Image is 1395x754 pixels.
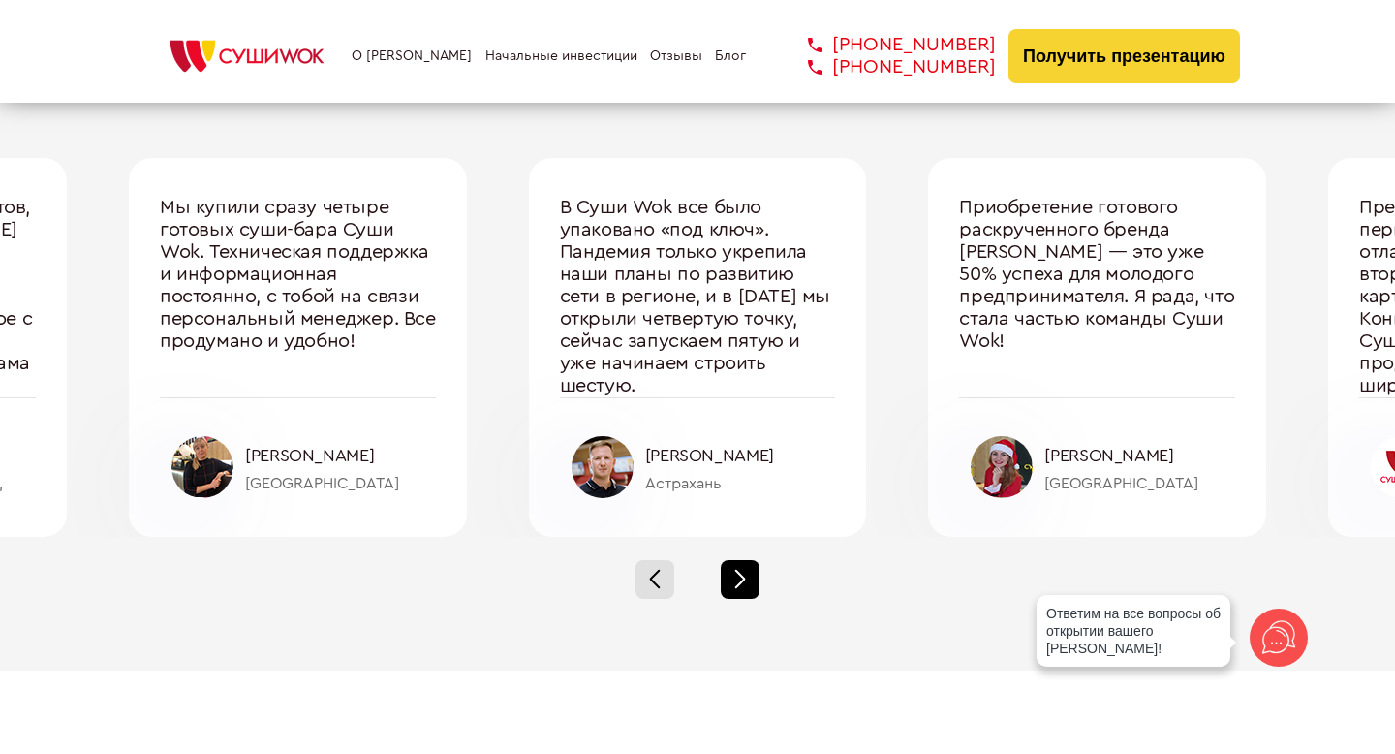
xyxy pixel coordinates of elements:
[1037,595,1230,667] div: Ответим на все вопросы об открытии вашего [PERSON_NAME]!
[715,48,746,64] a: Блог
[645,446,836,466] div: [PERSON_NAME]
[1044,446,1235,466] div: [PERSON_NAME]
[959,197,1235,397] div: Приобретение готового раскрученного бренда [PERSON_NAME] — это уже 50% успеха для молодого предпр...
[160,197,436,397] div: Мы купили сразу четыре готовых суши-бара Суши Wok. Техническая поддержка и информационная постоян...
[645,475,836,492] div: Астрахань
[245,475,436,492] div: [GEOGRAPHIC_DATA]
[779,56,996,79] a: [PHONE_NUMBER]
[650,48,702,64] a: Отзывы
[1008,29,1240,83] button: Получить презентацию
[155,35,339,78] img: СУШИWOK
[1044,475,1235,492] div: [GEOGRAPHIC_DATA]
[779,34,996,56] a: [PHONE_NUMBER]
[245,446,436,466] div: [PERSON_NAME]
[560,197,836,397] div: В Суши Wok все было упаковано «под ключ». Пандемия только укрепила наши планы по развитию сети в ...
[485,48,637,64] a: Начальные инвестиции
[352,48,472,64] a: О [PERSON_NAME]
